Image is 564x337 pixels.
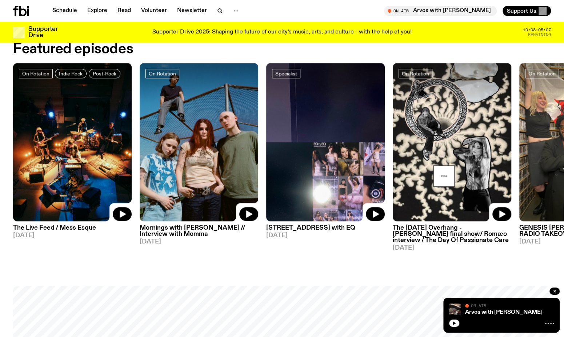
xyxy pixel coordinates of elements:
[393,245,511,251] span: [DATE]
[113,6,135,16] a: Read
[384,6,497,16] button: On AirArvos with [PERSON_NAME]
[393,225,511,243] h3: The [DATE] Overhang - [PERSON_NAME] final show/ Romæo interview / The Day Of Passionate Care
[503,6,551,16] button: Support Us
[140,239,258,245] span: [DATE]
[140,225,258,237] h3: Mornings with [PERSON_NAME] // Interview with Momma
[59,71,83,76] span: Indie Rock
[13,233,132,239] span: [DATE]
[28,26,57,39] h3: Supporter Drive
[471,303,486,308] span: On Air
[93,71,116,76] span: Post-Rock
[465,309,543,315] a: Arvos with [PERSON_NAME]
[266,225,385,231] h3: [STREET_ADDRESS] with EQ
[523,28,551,32] span: 10:08:05:07
[13,43,133,56] h2: Featured episodes
[83,6,112,16] a: Explore
[528,71,556,76] span: On Rotation
[149,71,176,76] span: On Rotation
[19,69,53,78] a: On Rotation
[275,71,297,76] span: Specialist
[13,225,132,231] h3: The Live Feed / Mess Esque
[507,8,536,14] span: Support Us
[393,221,511,251] a: The [DATE] Overhang - [PERSON_NAME] final show/ Romæo interview / The Day Of Passionate Care[DATE]
[145,69,179,78] a: On Rotation
[13,221,132,239] a: The Live Feed / Mess Esque[DATE]
[272,69,300,78] a: Specialist
[525,69,559,78] a: On Rotation
[89,69,120,78] a: Post-Rock
[140,221,258,245] a: Mornings with [PERSON_NAME] // Interview with Momma[DATE]
[402,71,429,76] span: On Rotation
[152,29,412,36] p: Supporter Drive 2025: Shaping the future of our city’s music, arts, and culture - with the help o...
[55,69,87,78] a: Indie Rock
[137,6,171,16] a: Volunteer
[266,221,385,239] a: [STREET_ADDRESS] with EQ[DATE]
[173,6,211,16] a: Newsletter
[48,6,81,16] a: Schedule
[266,233,385,239] span: [DATE]
[22,71,49,76] span: On Rotation
[528,33,551,37] span: Remaining
[399,69,432,78] a: On Rotation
